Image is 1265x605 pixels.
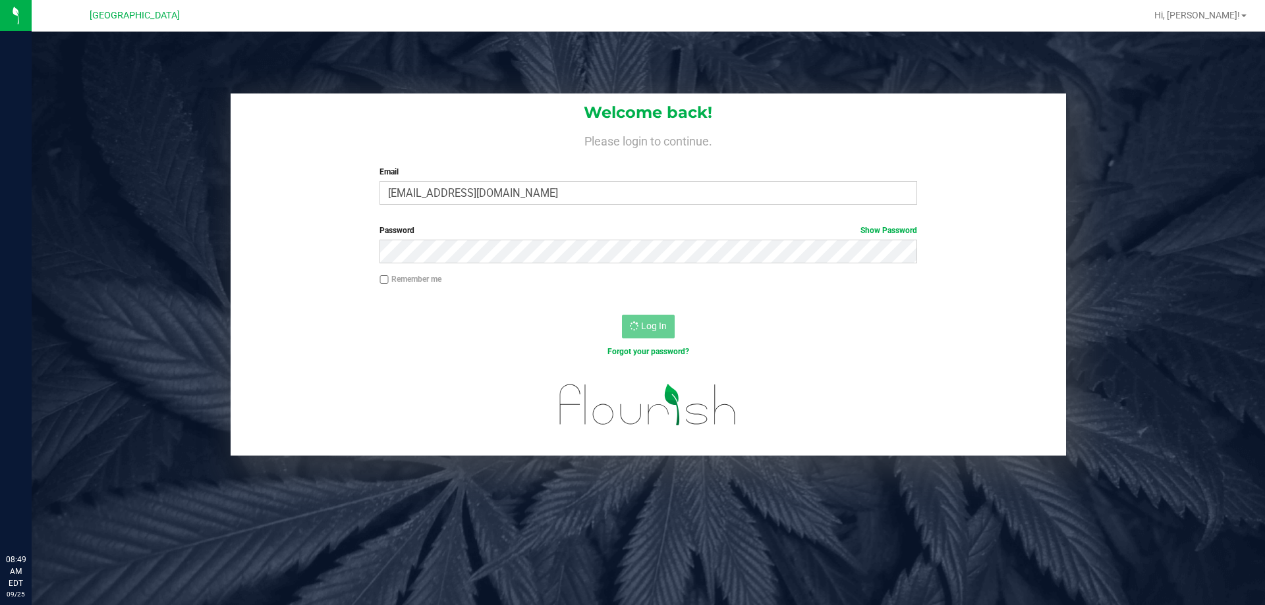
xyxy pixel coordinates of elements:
[641,321,667,331] span: Log In
[6,589,26,599] p: 09/25
[607,347,689,356] a: Forgot your password?
[622,315,675,338] button: Log In
[379,226,414,235] span: Password
[379,166,916,178] label: Email
[1154,10,1240,20] span: Hi, [PERSON_NAME]!
[379,273,441,285] label: Remember me
[6,554,26,589] p: 08:49 AM EDT
[231,104,1066,121] h1: Welcome back!
[379,275,389,284] input: Remember me
[860,226,917,235] a: Show Password
[90,10,180,21] span: [GEOGRAPHIC_DATA]
[544,371,752,438] img: flourish_logo.svg
[231,132,1066,147] h4: Please login to continue.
